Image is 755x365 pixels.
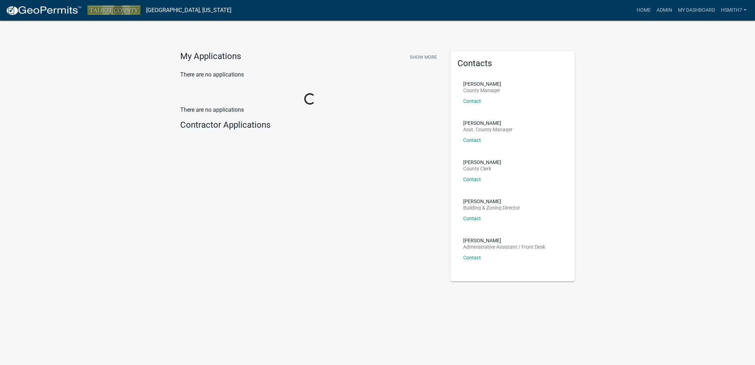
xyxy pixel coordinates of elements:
[463,176,481,182] a: Contact
[463,199,520,204] p: [PERSON_NAME]
[654,4,675,17] a: Admin
[180,120,440,130] h4: Contractor Applications
[463,244,545,249] p: Administrative Assistant / Front Desk
[180,120,440,133] wm-workflow-list-section: Contractor Applications
[180,51,241,62] h4: My Applications
[463,121,513,126] p: [PERSON_NAME]
[463,88,501,93] p: County Manager
[180,70,440,79] p: There are no applications
[463,81,501,86] p: [PERSON_NAME]
[146,4,231,16] a: [GEOGRAPHIC_DATA], [US_STATE]
[463,127,513,132] p: Asst. County Manager
[463,166,501,171] p: County Clerk
[463,238,545,243] p: [PERSON_NAME]
[675,4,718,17] a: My Dashboard
[634,4,654,17] a: Home
[463,160,501,165] p: [PERSON_NAME]
[463,255,481,260] a: Contact
[463,98,481,104] a: Contact
[463,137,481,143] a: Contact
[87,5,140,15] img: Talbot County, Georgia
[180,106,440,114] p: There are no applications
[457,58,568,69] h5: Contacts
[463,216,481,221] a: Contact
[718,4,749,17] a: hsmith7
[463,205,520,210] p: Building & Zoning Director
[407,51,440,63] button: Show More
